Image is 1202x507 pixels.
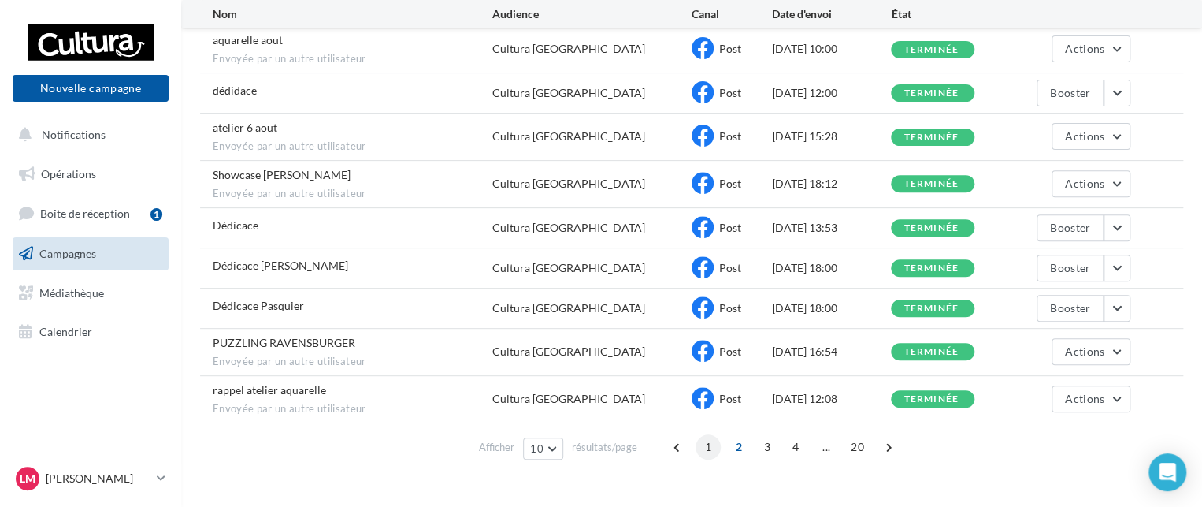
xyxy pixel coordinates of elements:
[13,75,169,102] button: Nouvelle campagne
[9,237,172,270] a: Campagnes
[903,263,959,274] div: terminée
[1052,123,1130,150] button: Actions
[771,344,891,360] div: [DATE] 16:54
[492,391,645,407] div: Cultura [GEOGRAPHIC_DATA]
[213,259,348,272] span: Dédicace Carl pineau
[41,167,96,181] span: Opérations
[771,85,891,101] div: [DATE] 12:00
[492,6,692,22] div: Audience
[9,315,172,349] a: Calendrier
[783,434,808,460] span: 4
[1065,42,1104,55] span: Actions
[492,41,645,57] div: Cultura [GEOGRAPHIC_DATA]
[213,168,351,181] span: Showcase Clem Norman
[814,434,839,460] span: ...
[1065,177,1104,190] span: Actions
[771,260,891,276] div: [DATE] 18:00
[572,440,637,455] span: résultats/page
[1065,392,1104,405] span: Actions
[719,221,741,234] span: Post
[903,88,959,99] div: terminée
[844,434,870,460] span: 20
[1052,338,1130,365] button: Actions
[213,299,304,312] span: Dédicace Pasquier
[903,179,959,189] div: terminée
[719,345,741,358] span: Post
[903,223,959,233] div: terminée
[479,440,514,455] span: Afficher
[1052,386,1130,412] button: Actions
[213,383,326,397] span: rappel atelier aquarelle
[719,42,741,55] span: Post
[213,218,258,232] span: Dédicace
[213,336,355,349] span: PUZZLING RAVENSBURGER
[1065,129,1104,143] span: Actions
[771,129,891,144] div: [DATE] 15:28
[42,128,106,141] span: Notifications
[9,118,165,151] button: Notifications
[40,207,130,220] span: Boîte de réception
[9,158,172,191] a: Opérations
[1052,170,1130,197] button: Actions
[903,347,959,357] div: terminée
[492,344,645,360] div: Cultura [GEOGRAPHIC_DATA]
[9,277,172,310] a: Médiathèque
[719,261,741,274] span: Post
[492,176,645,192] div: Cultura [GEOGRAPHIC_DATA]
[1052,35,1130,62] button: Actions
[696,434,721,460] span: 1
[213,402,492,416] span: Envoyée par un autre utilisateur
[213,355,492,369] span: Envoyée par un autre utilisateur
[891,6,1011,22] div: État
[771,300,891,316] div: [DATE] 18:00
[39,247,96,260] span: Campagnes
[771,41,891,57] div: [DATE] 10:00
[213,140,492,154] span: Envoyée par un autre utilisateur
[492,85,645,101] div: Cultura [GEOGRAPHIC_DATA]
[213,121,277,134] span: atelier 6 aout
[39,325,92,338] span: Calendrier
[692,6,771,22] div: Canal
[492,220,645,236] div: Cultura [GEOGRAPHIC_DATA]
[213,187,492,201] span: Envoyée par un autre utilisateur
[213,6,492,22] div: Nom
[719,86,741,99] span: Post
[771,391,891,407] div: [DATE] 12:08
[771,220,891,236] div: [DATE] 13:53
[9,196,172,230] a: Boîte de réception1
[771,6,891,22] div: Date d'envoi
[46,471,150,486] p: [PERSON_NAME]
[719,301,741,315] span: Post
[771,176,891,192] div: [DATE] 18:12
[903,132,959,143] div: terminée
[1065,345,1104,358] span: Actions
[20,471,35,486] span: LM
[150,208,162,221] div: 1
[1037,295,1104,322] button: Booster
[719,177,741,190] span: Post
[13,464,169,494] a: LM [PERSON_NAME]
[492,260,645,276] div: Cultura [GEOGRAPHIC_DATA]
[213,52,492,66] span: Envoyée par un autre utilisateur
[719,392,741,405] span: Post
[726,434,751,460] span: 2
[492,129,645,144] div: Cultura [GEOGRAPHIC_DATA]
[755,434,780,460] span: 3
[1148,453,1186,491] div: Open Intercom Messenger
[1037,80,1104,106] button: Booster
[1037,255,1104,281] button: Booster
[492,300,645,316] div: Cultura [GEOGRAPHIC_DATA]
[719,129,741,143] span: Post
[903,394,959,404] div: terminée
[1037,214,1104,241] button: Booster
[213,84,257,97] span: dédidace
[903,304,959,314] div: terminée
[213,33,283,47] span: aquarelle aout
[39,285,104,299] span: Médiathèque
[530,442,543,455] span: 10
[903,45,959,55] div: terminée
[523,438,563,460] button: 10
